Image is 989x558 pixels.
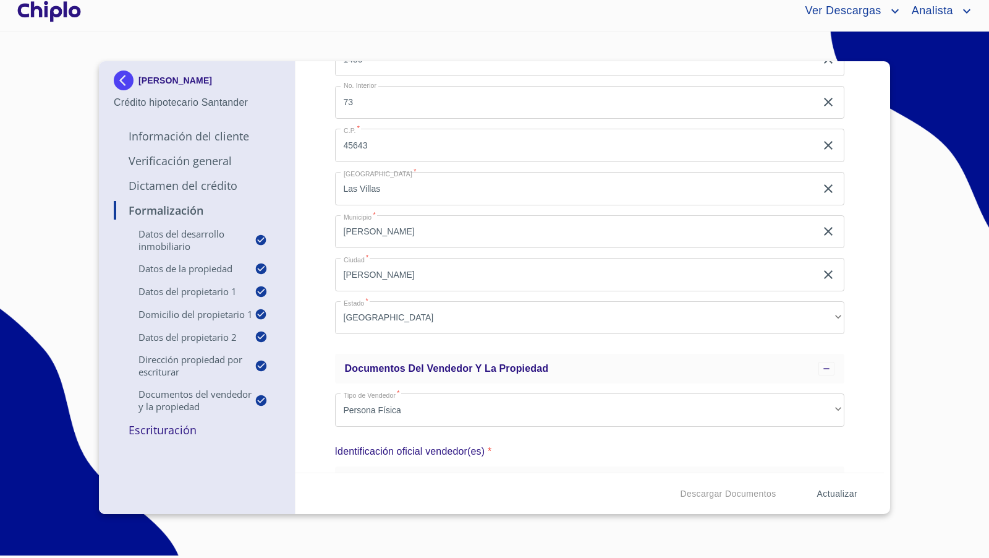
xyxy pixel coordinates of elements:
span: Documentos del vendedor y la propiedad [345,363,549,374]
button: clear input [821,267,836,282]
p: Dictamen del Crédito [114,178,280,193]
p: Datos de la propiedad [114,262,255,275]
p: [PERSON_NAME] [138,75,212,85]
div: [PERSON_NAME] [114,71,280,95]
button: Descargar Documentos [675,483,781,505]
button: clear input [821,224,836,239]
p: Crédito hipotecario Santander [114,95,280,110]
div: Persona Física [335,393,845,427]
span: Analista [902,1,959,21]
span: Ver Descargas [796,1,887,21]
div: Documentos del vendedor y la propiedad [335,354,845,384]
p: Domicilio del Propietario 1 [114,308,255,320]
button: account of current user [902,1,974,21]
img: Docupass spot blue [114,71,138,90]
p: Información del Cliente [114,129,280,144]
p: Documentos del vendedor y la propiedad [114,388,255,413]
p: Datos del Desarrollo Inmobiliario [114,228,255,252]
div: [GEOGRAPHIC_DATA] [335,301,845,335]
button: clear input [821,95,836,109]
button: Actualizar [812,483,862,505]
p: Escrituración [114,423,280,437]
span: Actualizar [817,486,857,502]
button: clear input [821,181,836,196]
p: Formalización [114,203,280,218]
p: Datos del propietario 1 [114,285,255,298]
p: Dirección Propiedad por Escriturar [114,353,255,378]
p: Verificación General [114,153,280,168]
p: Identificación oficial vendedor(es) [335,444,485,459]
span: Descargar Documentos [680,486,776,502]
button: clear input [821,138,836,153]
p: Datos del propietario 2 [114,331,255,343]
button: account of current user [796,1,902,21]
